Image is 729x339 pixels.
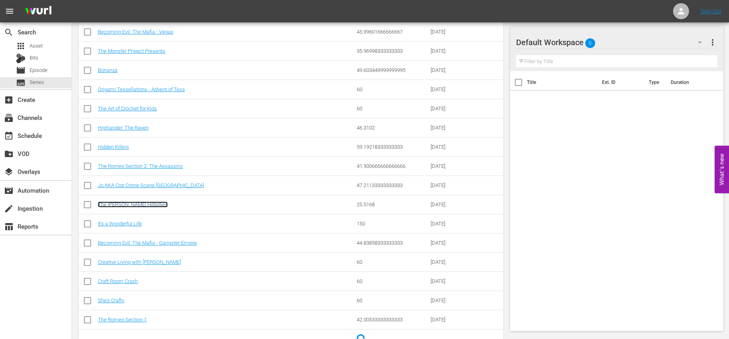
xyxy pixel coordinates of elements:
[431,317,465,323] div: [DATE]
[4,113,14,123] span: Channels
[98,240,197,246] a: Becoming Evil: The Mafia - Gangster Empire
[597,71,644,94] th: Ext. ID
[708,33,717,52] button: more_vert
[30,42,43,50] span: Asset
[527,71,598,94] th: Title
[4,167,14,177] span: Overlays
[4,186,14,195] span: Automation
[30,66,48,74] span: Episode
[431,163,465,169] div: [DATE]
[644,71,666,94] th: Type
[431,29,465,35] div: [DATE]
[98,221,142,227] a: It's a Wonderful Life
[98,67,117,73] a: Bonanza
[357,201,428,207] div: 25.5168
[431,182,465,188] div: [DATE]
[98,201,168,207] a: The [PERSON_NAME] Hillbillies
[357,48,428,54] div: 35.96998333333333
[357,144,428,150] div: 59.19218333333333
[431,240,465,246] div: [DATE]
[98,29,173,35] a: Becoming Evil: The Mafia - Vegas
[357,297,428,303] div: 60
[516,31,710,54] div: Default Workspace
[16,78,26,88] span: Series
[431,278,465,284] div: [DATE]
[666,71,714,94] th: Duration
[98,297,124,303] a: She's Crafty
[357,67,428,73] div: 49.603449999999995
[357,163,428,169] div: 41.900666666666666
[357,317,428,323] div: 42.00533333333333
[431,125,465,131] div: [DATE]
[431,144,465,150] div: [DATE]
[4,95,14,105] span: Create
[431,201,465,207] div: [DATE]
[585,35,595,52] span: 0
[431,67,465,73] div: [DATE]
[357,29,428,35] div: 45.99601666666667
[357,278,428,284] div: 60
[4,28,14,37] span: Search
[98,86,185,92] a: Origami Tessellations - Advent of Tess
[357,106,428,112] div: 60
[30,78,44,86] span: Series
[98,163,183,169] a: The Romeo Section 2: The Assassins
[4,204,14,213] span: Ingestion
[5,6,14,16] span: menu
[357,182,428,188] div: 47.21133333333333
[357,240,428,246] div: 44.83858333333333
[431,48,465,54] div: [DATE]
[98,182,204,188] a: Jo AKA Cop Crime Scene [GEOGRAPHIC_DATA]
[98,125,149,131] a: Highlander: The Raven
[4,222,14,231] span: Reports
[98,317,147,323] a: The Romeo Section 1
[98,106,157,112] a: The Art of Crochet for Kids
[431,221,465,227] div: [DATE]
[19,2,58,21] img: ans4CAIJ8jUAAAAAAAAAAAAAAAAAAAAAAAAgQb4GAAAAAAAAAAAAAAAAAAAAAAAAJMjXAAAAAAAAAAAAAAAAAAAAAAAAgAT5G...
[98,144,129,150] a: Hidden Killers
[431,86,465,92] div: [DATE]
[16,41,26,51] span: Asset
[98,278,138,284] a: Craft Room Crash
[431,297,465,303] div: [DATE]
[357,86,428,92] div: 60
[98,48,165,54] a: The Monster Project Presents
[4,149,14,159] span: VOD
[4,131,14,141] span: Schedule
[98,259,181,265] a: Creative Living with [PERSON_NAME]
[16,54,26,63] div: Bits
[16,66,26,75] span: Episode
[715,146,729,193] button: Open Feedback Widget
[357,221,428,227] div: 150
[708,38,717,47] span: more_vert
[357,259,428,265] div: 60
[431,106,465,112] div: [DATE]
[357,125,428,131] div: 46.3102
[701,8,721,14] a: Sign Out
[30,54,38,62] span: Bits
[431,259,465,265] div: [DATE]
